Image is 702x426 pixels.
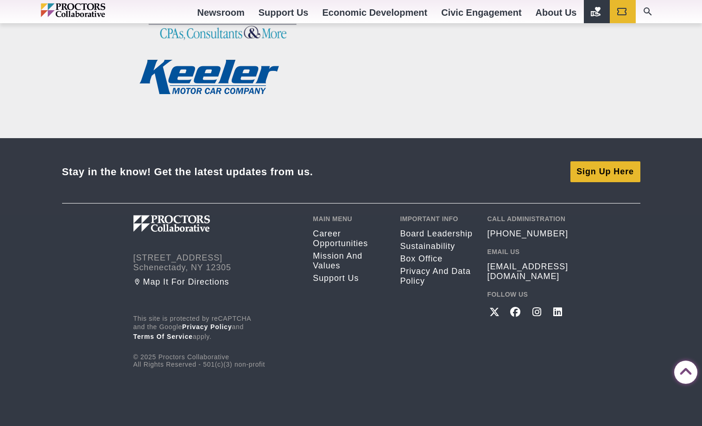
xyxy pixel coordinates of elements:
[313,215,386,223] h2: Main Menu
[41,3,145,17] img: Proctors logo
[133,333,193,340] a: Terms of Service
[133,253,299,273] address: [STREET_ADDRESS] Schenectady, NY 12305
[133,315,299,342] p: This site is protected by reCAPTCHA and the Google and apply.
[487,262,569,281] a: [EMAIL_ADDRESS][DOMAIN_NAME]
[313,273,386,283] a: Support Us
[570,161,640,182] a: Sign Up Here
[487,215,569,223] h2: Call Administration
[487,248,569,255] h2: Email Us
[182,323,232,331] a: Privacy Policy
[400,254,473,264] a: Box Office
[487,229,568,239] a: [PHONE_NUMBER]
[133,215,259,232] img: Proctors logo
[400,215,473,223] h2: Important Info
[313,251,386,271] a: Mission and Values
[133,277,299,287] a: Map it for directions
[400,229,473,239] a: Board Leadership
[62,165,313,178] div: Stay in the know! Get the latest updates from us.
[487,291,569,298] h2: Follow Us
[133,315,299,368] div: © 2025 Proctors Collaborative All Rights Reserved - 501(c)(3) non-profit
[313,229,386,248] a: Career opportunities
[400,267,473,286] a: Privacy and Data Policy
[674,361,693,380] a: Back to Top
[400,242,473,251] a: Sustainability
